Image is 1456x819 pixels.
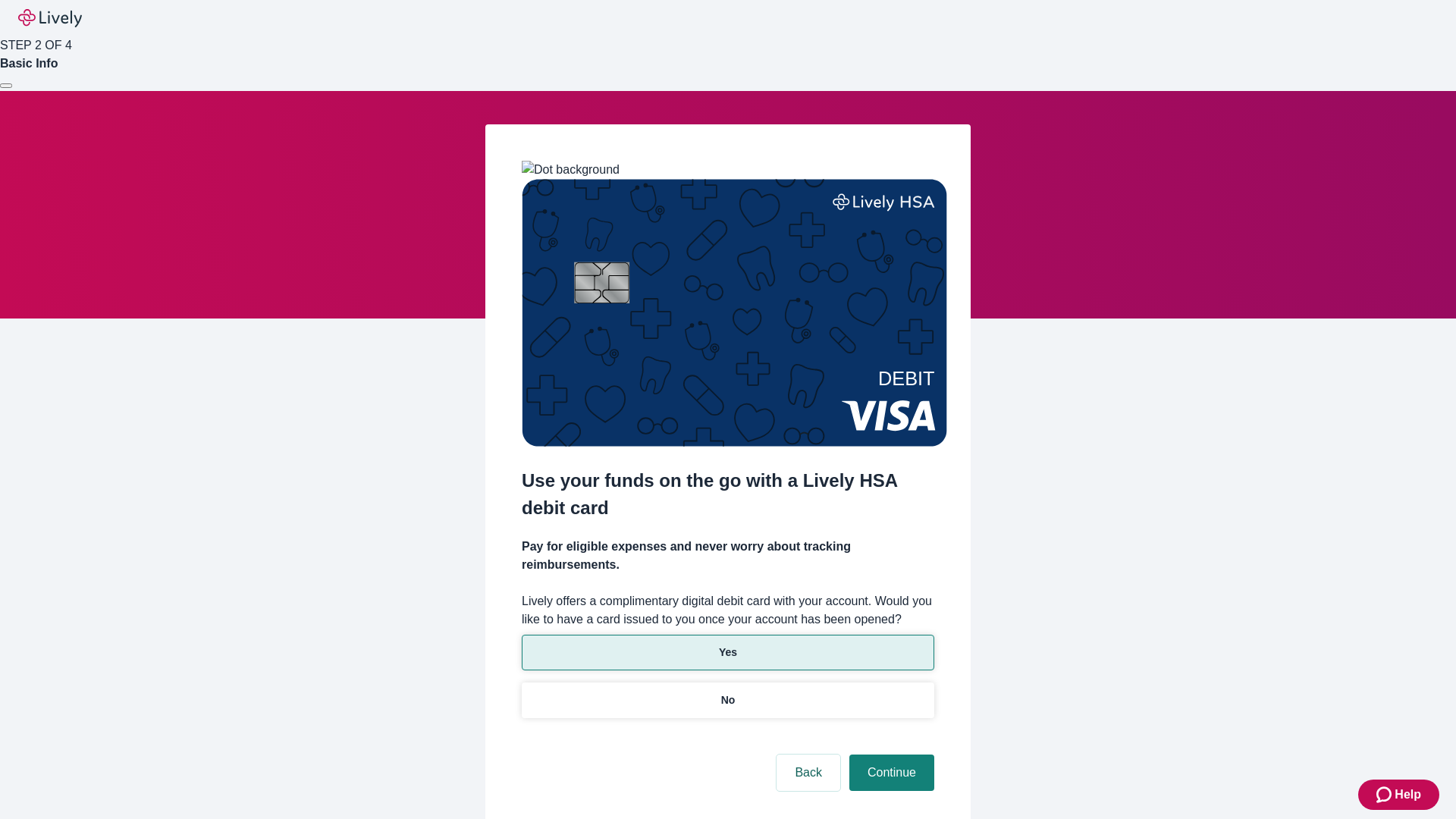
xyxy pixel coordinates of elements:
[522,592,934,629] label: Lively offers a complimentary digital debit card with your account. Would you like to have a card...
[522,682,934,718] button: No
[1358,780,1439,810] button: Zendesk support iconHelp
[18,9,82,27] img: Lively
[1376,786,1395,804] svg: Zendesk support icon
[522,161,620,179] img: Dot background
[777,755,840,791] button: Back
[719,645,737,661] p: Yes
[522,538,934,574] h4: Pay for eligible expenses and never worry about tracking reimbursements.
[522,635,934,670] button: Yes
[522,179,947,447] img: Debit card
[849,755,934,791] button: Continue
[721,692,736,708] p: No
[1395,786,1421,804] span: Help
[522,467,934,522] h2: Use your funds on the go with a Lively HSA debit card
